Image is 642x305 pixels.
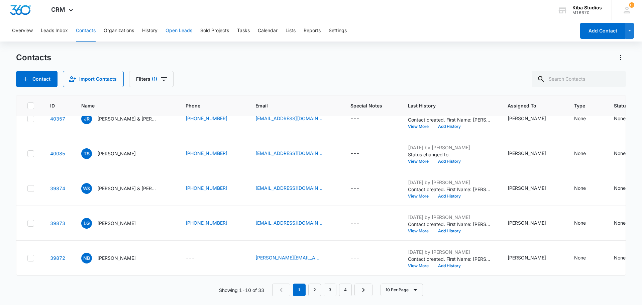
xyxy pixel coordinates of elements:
[81,183,170,194] div: Name - William & Debra May - Select to Edit Field
[50,116,65,122] a: Navigate to contact details page for Jim Roff & Linda Aguilar
[572,5,602,10] div: account name
[50,151,65,156] a: Navigate to contact details page for Timothy Stewart
[255,115,322,122] a: [EMAIL_ADDRESS][DOMAIN_NAME]
[350,150,359,158] div: ---
[186,254,195,262] div: ---
[574,254,598,262] div: Type - None - Select to Edit Field
[350,102,382,109] span: Special Notes
[408,214,492,221] p: [DATE] by [PERSON_NAME]
[574,115,598,123] div: Type - None - Select to Edit Field
[433,194,465,198] button: Add History
[186,219,239,227] div: Phone - (828) 772-5740 - Select to Edit Field
[508,102,548,109] span: Assigned To
[408,221,492,228] p: Contact created. First Name: [PERSON_NAME] Last Name: [PERSON_NAME] Phone: [PHONE_NUMBER] Email: ...
[574,219,598,227] div: Type - None - Select to Edit Field
[614,219,626,226] div: None
[574,150,598,158] div: Type - None - Select to Edit Field
[350,219,371,227] div: Special Notes - - Select to Edit Field
[255,219,322,226] a: [EMAIL_ADDRESS][DOMAIN_NAME]
[81,148,148,159] div: Name - Timothy Stewart - Select to Edit Field
[508,254,558,262] div: Assigned To - Olivia McDaniel - Select to Edit Field
[574,219,586,226] div: None
[237,20,250,42] button: Tasks
[255,254,322,261] a: [PERSON_NAME][EMAIL_ADDRESS][DOMAIN_NAME]
[408,151,492,158] p: Status changed to:
[255,184,334,193] div: Email - williammaylaw@gmail.com - Select to Edit Field
[81,253,148,263] div: Name - Nancy Britts - Select to Edit Field
[614,184,626,192] div: None
[97,254,136,261] p: [PERSON_NAME]
[614,150,638,158] div: Status - None - Select to Edit Field
[574,102,588,109] span: Type
[408,255,492,262] p: Contact created. First Name: [PERSON_NAME] Last Name: [PERSON_NAME] Email: [PERSON_NAME][EMAIL_AD...
[339,284,352,296] a: Page 4
[574,184,586,192] div: None
[614,219,638,227] div: Status - None - Select to Edit Field
[574,115,586,122] div: None
[81,218,92,229] span: LG
[574,254,586,261] div: None
[508,115,546,122] div: [PERSON_NAME]
[50,185,65,191] a: Navigate to contact details page for William & Debra May
[81,113,170,124] div: Name - Jim Roff & Linda Aguilar - Select to Edit Field
[255,115,334,123] div: Email - angellinda@bellsouth.net - Select to Edit Field
[255,219,334,227] div: Email - drlgreenlee@gmail.com - Select to Edit Field
[255,184,322,192] a: [EMAIL_ADDRESS][DOMAIN_NAME]
[219,287,264,294] p: Showing 1-10 of 33
[433,125,465,129] button: Add History
[272,284,372,296] nav: Pagination
[350,254,359,262] div: ---
[255,150,322,157] a: [EMAIL_ADDRESS][DOMAIN_NAME]
[186,254,207,262] div: Phone - - Select to Edit Field
[408,248,492,255] p: [DATE] by [PERSON_NAME]
[81,148,92,159] span: TS
[381,284,423,296] button: 10 Per Page
[354,284,372,296] a: Next Page
[50,102,56,109] span: ID
[97,150,136,157] p: [PERSON_NAME]
[50,220,65,226] a: Navigate to contact details page for Laura Greenlee
[408,179,492,186] p: [DATE] by [PERSON_NAME]
[408,144,492,151] p: [DATE] by [PERSON_NAME]
[350,184,371,193] div: Special Notes - - Select to Edit Field
[408,125,433,129] button: View More
[200,20,229,42] button: Sold Projects
[433,159,465,163] button: Add History
[508,184,546,192] div: [PERSON_NAME]
[97,185,157,192] p: [PERSON_NAME] & [PERSON_NAME]
[508,219,546,226] div: [PERSON_NAME]
[81,183,92,194] span: W&
[142,20,157,42] button: History
[63,71,124,87] button: Import Contacts
[12,20,33,42] button: Overview
[255,102,325,109] span: Email
[186,184,227,192] a: [PHONE_NUMBER]
[186,219,227,226] a: [PHONE_NUMBER]
[350,115,371,123] div: Special Notes - - Select to Edit Field
[508,150,558,158] div: Assigned To - Olivia McDaniel - Select to Edit Field
[258,20,278,42] button: Calendar
[532,71,626,87] input: Search Contacts
[51,6,65,13] span: CRM
[81,113,92,124] span: JR
[508,150,546,157] div: [PERSON_NAME]
[16,53,51,63] h1: Contacts
[614,115,626,122] div: None
[350,254,371,262] div: Special Notes - - Select to Edit Field
[152,77,157,81] span: (1)
[81,253,92,263] span: NB
[572,10,602,15] div: account id
[629,2,634,8] span: 11
[97,115,157,122] p: [PERSON_NAME] & [PERSON_NAME]
[615,52,626,63] button: Actions
[508,254,546,261] div: [PERSON_NAME]
[614,150,626,157] div: None
[408,186,492,193] p: Contact created. First Name: [PERSON_NAME] Last Name: &amp; [PERSON_NAME] May Phone: [PHONE_NUMBE...
[293,284,306,296] em: 1
[41,20,68,42] button: Leads Inbox
[350,219,359,227] div: ---
[255,254,334,262] div: Email - nancy@jwbritss.com - Select to Edit Field
[508,184,558,193] div: Assigned To - Olivia McDaniel - Select to Edit Field
[186,102,230,109] span: Phone
[408,229,433,233] button: View More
